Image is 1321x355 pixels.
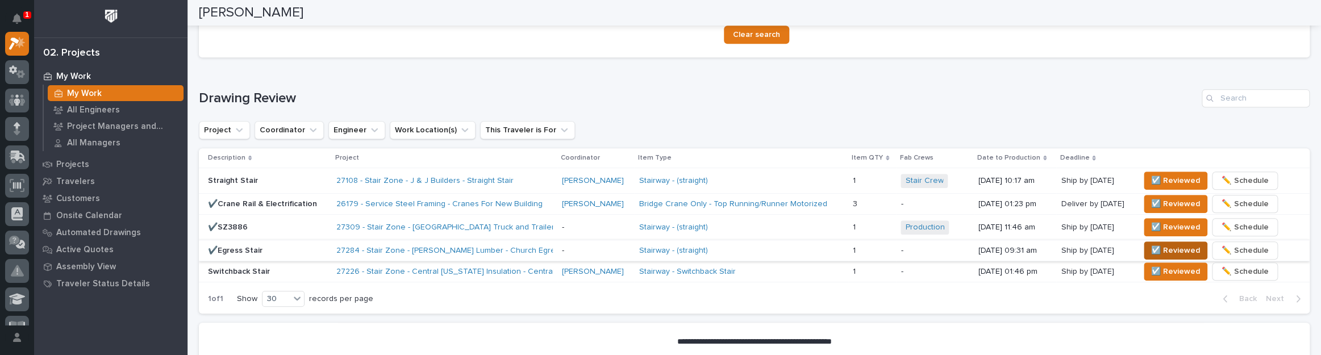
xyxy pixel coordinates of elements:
[1222,244,1268,257] span: ✏️ Schedule
[1261,294,1310,304] button: Next
[853,174,858,186] p: 1
[978,223,1052,232] p: [DATE] 11:46 am
[56,194,100,204] p: Customers
[1061,220,1116,232] p: Ship by [DATE]
[853,197,860,209] p: 3
[44,85,187,101] a: My Work
[1222,265,1268,278] span: ✏️ Schedule
[44,102,187,118] a: All Engineers
[901,246,969,256] p: -
[237,294,257,304] p: Show
[199,5,303,21] h2: [PERSON_NAME]
[480,121,575,139] button: This Traveler is For
[208,223,327,232] p: ✔️SZ3886
[562,267,624,277] a: [PERSON_NAME]
[262,293,290,305] div: 30
[1212,218,1278,236] button: ✏️ Schedule
[639,199,827,209] a: Bridge Crane Only - Top Running/Runner Motorized
[25,11,29,19] p: 1
[1202,89,1310,107] div: Search
[336,223,709,232] a: 27309 - Stair Zone - [GEOGRAPHIC_DATA] Truck and Trailer - 🤖 (v2) E-Commerce Order with Fab Item
[1212,262,1278,281] button: ✏️ Schedule
[5,7,29,31] button: Notifications
[44,135,187,151] a: All Managers
[44,118,187,134] a: Project Managers and Engineers
[34,207,187,224] a: Onsite Calendar
[1151,244,1200,257] span: ☑️ Reviewed
[56,160,89,170] p: Projects
[562,246,630,256] p: -
[637,152,671,164] p: Item Type
[199,215,1310,240] tr: ✔️SZ388627309 - Stair Zone - [GEOGRAPHIC_DATA] Truck and Trailer - 🤖 (v2) E-Commerce Order with F...
[639,176,707,186] a: Stairway - (straight)
[977,152,1040,164] p: Date to Production
[853,220,858,232] p: 1
[309,294,373,304] p: records per page
[336,267,637,277] a: 27226 - Stair Zone - Central [US_STATE] Insulation - Central [US_STATE] Insulation
[1151,197,1200,211] span: ☑️ Reviewed
[733,30,780,40] span: Clear search
[208,199,327,209] p: ✔️Crane Rail & Electrification
[899,152,933,164] p: Fab Crews
[101,6,122,27] img: Workspace Logo
[562,199,624,209] a: [PERSON_NAME]
[390,121,476,139] button: Work Location(s)
[978,267,1052,277] p: [DATE] 01:46 pm
[199,261,1310,282] tr: Switchback Stair27226 - Stair Zone - Central [US_STATE] Insulation - Central [US_STATE] Insulatio...
[1212,195,1278,213] button: ✏️ Schedule
[639,267,735,277] a: Stairway - Switchback Stair
[639,246,707,256] a: Stairway - (straight)
[335,152,359,164] p: Project
[199,121,250,139] button: Project
[336,246,586,256] a: 27284 - Stair Zone - [PERSON_NAME] Lumber - Church Egress Stairs
[853,265,858,277] p: 1
[1061,265,1116,277] p: Ship by [DATE]
[199,285,232,313] p: 1 of 1
[724,26,789,44] button: Clear search
[328,121,385,139] button: Engineer
[14,14,29,32] div: Notifications1
[208,267,327,277] p: Switchback Stair
[1222,174,1268,187] span: ✏️ Schedule
[208,152,245,164] p: Description
[561,152,600,164] p: Coordinator
[562,223,630,232] p: -
[34,173,187,190] a: Travelers
[34,156,187,173] a: Projects
[67,105,120,115] p: All Engineers
[639,223,707,232] a: Stairway - (straight)
[199,168,1310,194] tr: Straight Stair27108 - Stair Zone - J & J Builders - Straight Stair [PERSON_NAME] Stairway - (stra...
[67,89,102,99] p: My Work
[1232,294,1257,304] span: Back
[336,176,514,186] a: 27108 - Stair Zone - J & J Builders - Straight Stair
[34,68,187,85] a: My Work
[1061,197,1126,209] p: Deliver by [DATE]
[978,176,1052,186] p: [DATE] 10:17 am
[56,211,122,221] p: Onsite Calendar
[1144,195,1207,213] button: ☑️ Reviewed
[1144,241,1207,260] button: ☑️ Reviewed
[1061,244,1116,256] p: Ship by [DATE]
[1060,152,1089,164] p: Deadline
[1214,294,1261,304] button: Back
[208,176,327,186] p: Straight Stair
[1151,265,1200,278] span: ☑️ Reviewed
[56,245,114,255] p: Active Quotes
[56,279,150,289] p: Traveler Status Details
[901,199,969,209] p: -
[853,244,858,256] p: 1
[56,228,141,238] p: Automated Drawings
[34,190,187,207] a: Customers
[56,262,116,272] p: Assembly View
[905,223,944,232] a: Production
[1144,218,1207,236] button: ☑️ Reviewed
[34,241,187,258] a: Active Quotes
[1212,172,1278,190] button: ✏️ Schedule
[1151,174,1200,187] span: ☑️ Reviewed
[1222,197,1268,211] span: ✏️ Schedule
[336,199,543,209] a: 26179 - Service Steel Framing - Cranes For New Building
[67,122,179,132] p: Project Managers and Engineers
[43,47,100,60] div: 02. Projects
[67,138,120,148] p: All Managers
[56,177,95,187] p: Travelers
